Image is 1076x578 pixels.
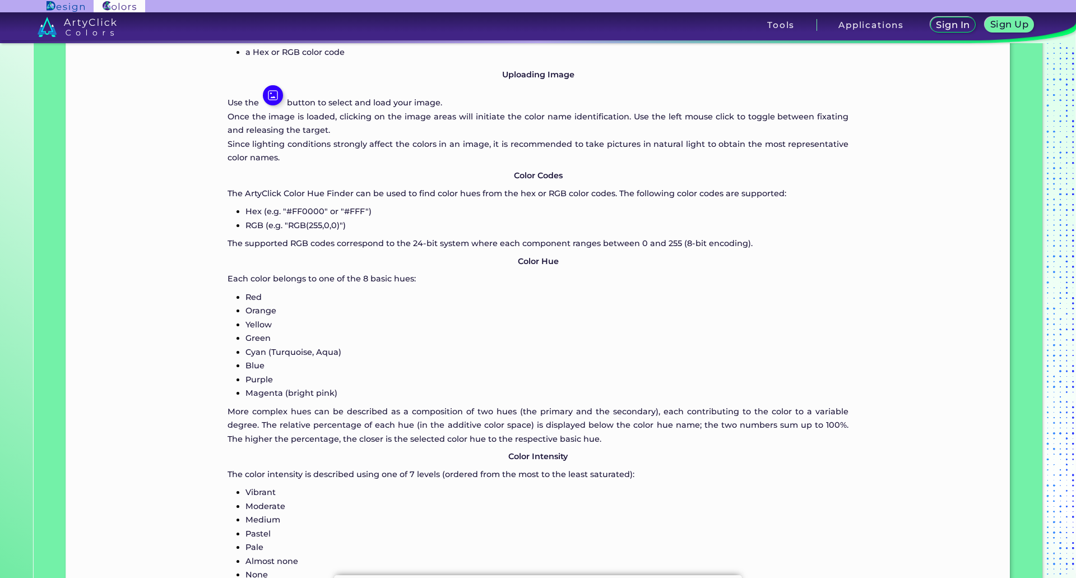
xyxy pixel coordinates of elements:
p: The supported RGB codes correspond to the 24-bit system where each component ranges between 0 and... [228,237,849,250]
p: Color Hue [228,255,849,268]
p: Pastel [245,527,849,540]
h3: Tools [767,21,795,29]
p: Color Intensity [228,450,849,463]
p: Purple [245,373,849,386]
p: The ArtyClick Color Hue Finder can be used to find color hues from the hex or RGB color codes. Th... [228,187,849,200]
p: Blue [245,359,849,372]
p: a Hex or RGB color code [245,45,849,59]
p: The color intensity is described using one of 7 levels (ordered from the most to the least satura... [228,468,849,481]
img: icon_image_white.svg [263,85,283,105]
p: Red [245,290,849,304]
img: logo_artyclick_colors_white.svg [38,17,117,37]
h5: Sign Up [991,20,1027,29]
p: Color Codes [228,169,849,182]
p: Magenta (bright pink) [245,386,849,400]
p: Once the image is loaded, clicking on the image areas will initiate the color name identification... [228,110,849,137]
p: Since lighting conditions strongly affect the colors in an image, it is recommended to take pictu... [228,137,849,165]
h3: Applications [838,21,904,29]
h5: Sign In [937,21,968,29]
p: Medium [245,513,849,526]
p: Moderate [245,500,849,513]
p: Cyan (Turquoise, Aqua) [245,345,849,359]
a: Sign In [931,17,974,32]
a: Sign Up [986,17,1032,32]
p: RGB (e.g. "RGB(255,0,0)") [245,219,849,232]
p: Green [245,331,849,345]
img: ArtyClick Design logo [47,1,84,12]
p: Orange [245,304,849,317]
p: Uploading Image [228,68,849,81]
p: Yellow [245,318,849,331]
p: Vibrant [245,485,849,499]
p: Pale [245,540,849,554]
p: Each color belongs to one of the 8 basic hues: [228,272,849,285]
p: Use the button to select and load your image. [228,85,849,109]
p: More complex hues can be described as a composition of two hues (the primary and the secondary), ... [228,405,849,446]
p: Hex (e.g. "#FF0000" or "#FFF") [245,205,849,218]
p: Almost none [245,554,849,568]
